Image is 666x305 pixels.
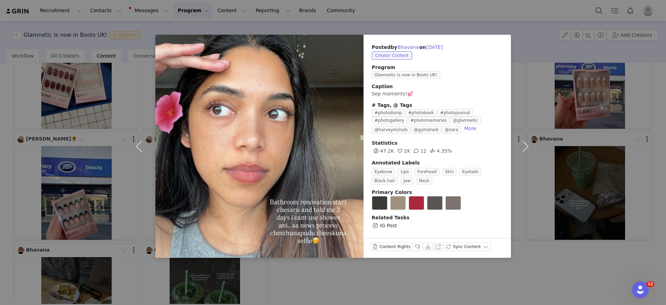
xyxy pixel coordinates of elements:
[372,160,420,166] span: Annotated Labels
[450,117,481,124] span: @glamnetic
[426,43,443,51] button: [DATE]
[412,148,427,154] span: 12
[372,109,405,117] span: #photodump
[372,71,440,79] span: Glamnetic is now in Boots UK!
[372,64,503,71] span: Program
[462,124,479,133] button: More
[372,168,395,176] span: Eyebrow
[372,189,412,195] span: Primary Colors
[372,102,412,108] span: # Tags, @ Tags
[372,140,398,146] span: Statistics
[437,109,473,117] span: #photojournal
[372,126,411,134] span: @harveynichols
[632,281,649,298] iframe: Intercom live chat
[370,243,412,251] button: Content Rights
[380,222,397,229] span: IG Post
[372,51,412,60] span: Creator Content
[401,177,413,185] span: Jaw
[398,168,412,176] span: Lips
[415,168,439,176] span: Forehead
[396,148,410,154] span: 2K
[408,117,450,124] span: #photomemories
[405,109,437,117] span: #photobook
[416,177,432,185] span: Neck
[372,117,407,124] span: #photogallery
[372,44,443,50] span: Posted on
[442,168,457,176] span: Skin
[372,91,413,96] span: Sep moments!💕
[428,148,452,154] span: 4.35%
[372,72,443,77] a: Glamnetic is now in Boots UK!
[372,148,394,154] span: 47.2K
[397,43,419,51] button: Bhavana
[372,215,410,220] span: Related Tasks
[459,168,481,176] span: Eyelash
[391,44,419,50] span: by
[442,126,461,134] span: @zara
[372,177,398,185] span: Black hair
[372,84,393,89] span: Caption
[411,126,442,134] span: @gymshark
[646,281,654,287] span: 12
[444,243,491,251] button: Sync Content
